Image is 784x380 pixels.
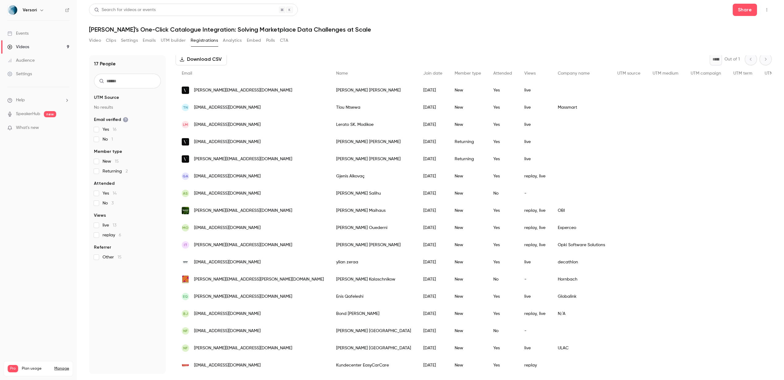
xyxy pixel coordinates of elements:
img: obi.de [182,207,189,214]
button: Top Bar Actions [762,5,772,15]
div: decathlon [552,254,611,271]
span: GA [183,173,188,179]
div: Yes [487,202,518,219]
span: Views [524,71,536,76]
div: Audience [7,57,35,64]
div: New [448,357,487,374]
span: Yes [103,190,117,196]
div: Yes [487,236,518,254]
div: New [448,322,487,339]
span: [EMAIL_ADDRESS][DOMAIN_NAME] [194,190,261,197]
span: Returning [103,168,128,174]
span: UTM medium [653,71,678,76]
div: live [518,133,552,150]
div: No [487,185,518,202]
iframe: Noticeable Trigger [62,125,69,131]
div: Tlou Ntsewa [330,99,417,116]
span: What's new [16,125,39,131]
span: [PERSON_NAME][EMAIL_ADDRESS][DOMAIN_NAME] [194,87,292,94]
div: OBI [552,202,611,219]
span: 16 [113,127,117,132]
div: replay, live [518,168,552,185]
div: live [518,254,552,271]
div: Yes [487,288,518,305]
div: replay [518,357,552,374]
span: Email verified [94,117,128,123]
div: Yes [487,150,518,168]
span: 14 [113,191,117,196]
span: LM [183,122,188,127]
div: ULAC [552,339,611,357]
div: New [448,99,487,116]
div: Settings [7,71,32,77]
div: Videos [7,44,29,50]
div: [DATE] [417,168,448,185]
div: ylian zeraa [330,254,417,271]
div: live [518,150,552,168]
div: Yes [487,357,518,374]
div: New [448,254,487,271]
div: replay, live [518,236,552,254]
p: Out of 1 [724,56,740,62]
div: [PERSON_NAME] Maihaus [330,202,417,219]
div: Bond [PERSON_NAME] [330,305,417,322]
img: Versori [8,5,17,15]
img: versori.com [182,155,189,163]
span: UTM campaign [691,71,721,76]
span: TN [183,105,188,110]
div: No [487,322,518,339]
div: [DATE] [417,357,448,374]
div: [PERSON_NAME] Kalaschnikow [330,271,417,288]
span: 3 [111,201,114,205]
span: IT [184,242,187,248]
div: New [448,339,487,357]
div: Yes [487,116,518,133]
div: New [448,202,487,219]
div: New [448,236,487,254]
span: Join date [423,71,442,76]
h1: [PERSON_NAME]’s One-Click Catalogue Integration: Solving Marketplace Data Challenges at Scale [89,26,772,33]
div: live [518,116,552,133]
div: [DATE] [417,236,448,254]
span: BJ [183,311,188,316]
div: Yes [487,219,518,236]
div: [DATE] [417,82,448,99]
div: - [518,322,552,339]
span: New [103,158,119,165]
img: easycarcare.dk [182,362,189,369]
img: hornbach.com [182,276,189,283]
div: - [518,271,552,288]
div: Returning [448,150,487,168]
img: versori.com [182,87,189,94]
div: Events [7,30,29,37]
span: Other [103,254,122,260]
span: 6 [119,233,121,237]
div: New [448,219,487,236]
div: Yes [487,82,518,99]
div: New [448,82,487,99]
div: [PERSON_NAME] [PERSON_NAME] [330,133,417,150]
div: [DATE] [417,305,448,322]
span: [PERSON_NAME][EMAIL_ADDRESS][DOMAIN_NAME] [194,156,292,162]
span: Email [182,71,192,76]
div: live [518,82,552,99]
span: [EMAIL_ADDRESS][DOMAIN_NAME] [194,328,261,334]
div: Returning [448,133,487,150]
a: Manage [54,366,69,371]
span: Referrer [94,244,111,250]
div: New [448,168,487,185]
div: Yes [487,168,518,185]
span: live [103,222,116,228]
div: live [518,288,552,305]
a: SpeakerHub [16,111,40,117]
div: Globalink [552,288,611,305]
span: UTM source [617,71,640,76]
div: Yes [487,133,518,150]
span: [EMAIL_ADDRESS][DOMAIN_NAME] [194,225,261,231]
div: Hornbach [552,271,611,288]
span: [EMAIL_ADDRESS][DOMAIN_NAME] [194,362,261,369]
div: [DATE] [417,322,448,339]
span: MO [182,225,188,231]
span: [EMAIL_ADDRESS][DOMAIN_NAME] [194,259,261,266]
button: Embed [247,36,261,45]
